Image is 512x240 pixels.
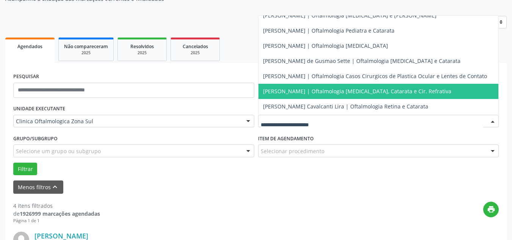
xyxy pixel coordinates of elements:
[263,103,428,110] span: [PERSON_NAME] Cavalcanti Lira | Oftalmologia Retina e Catarata
[176,50,214,56] div: 2025
[487,205,495,213] i: print
[13,71,39,83] label: PESQUISAR
[130,43,154,50] span: Resolvidos
[13,210,100,218] div: de
[263,57,460,64] span: [PERSON_NAME] de Gusmao Sette | Oftalmologia [MEDICAL_DATA] e Catarata
[183,43,208,50] span: Cancelados
[13,163,37,176] button: Filtrar
[13,180,63,194] button: Menos filtroskeyboard_arrow_up
[258,133,314,144] label: Item de agendamento
[261,147,324,155] span: Selecionar procedimento
[64,43,108,50] span: Não compareceram
[263,12,437,19] span: [PERSON_NAME] | Oftalmologia [MEDICAL_DATA] e [PERSON_NAME]
[20,210,100,217] strong: 1926999 marcações agendadas
[16,118,239,125] span: Clinica Oftalmologica Zona Sul
[263,88,451,95] span: [PERSON_NAME] | Oftalmologia [MEDICAL_DATA], Catarata e Cir. Refrativa
[34,232,88,240] a: [PERSON_NAME]
[263,42,388,49] span: [PERSON_NAME] | Oftalmologia [MEDICAL_DATA]
[483,202,499,217] button: print
[13,133,58,144] label: Grupo/Subgrupo
[263,72,487,80] span: [PERSON_NAME] | Oftalmologia Casos Cirurgicos de Plastica Ocular e Lentes de Contato
[64,50,108,56] div: 2025
[51,183,59,191] i: keyboard_arrow_up
[13,202,100,210] div: 4 itens filtrados
[263,27,395,34] span: [PERSON_NAME] | Oftalmologia Pediatra e Catarata
[123,50,161,56] div: 2025
[17,43,42,50] span: Agendados
[13,218,100,224] div: Página 1 de 1
[13,103,65,115] label: UNIDADE EXECUTANTE
[16,147,101,155] span: Selecione um grupo ou subgrupo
